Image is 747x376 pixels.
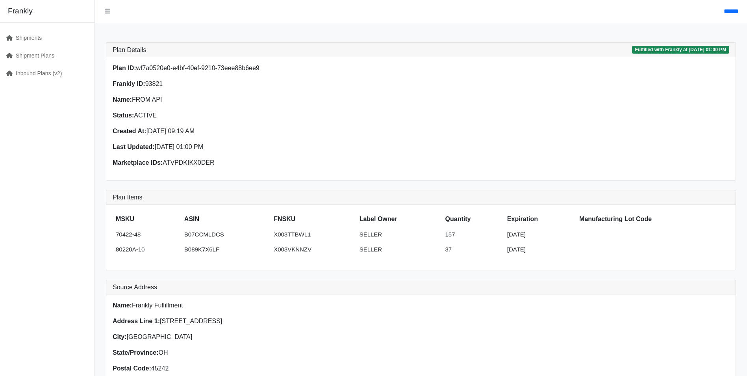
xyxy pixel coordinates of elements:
th: Expiration [504,211,576,227]
strong: Frankly ID: [113,80,145,87]
th: ASIN [181,211,271,227]
h3: Plan Items [113,194,729,201]
p: ATVPDKIKX0DER [113,158,416,168]
th: Manufacturing Lot Code [576,211,729,227]
td: X003TTBWL1 [271,227,356,242]
td: 70422-48 [113,227,181,242]
strong: Name: [113,96,132,103]
td: B089K7X6LF [181,242,271,257]
strong: Plan ID: [113,65,136,71]
strong: Marketplace IDs: [113,159,163,166]
td: 80220A-10 [113,242,181,257]
strong: Postal Code: [113,365,151,372]
span: Fulfilled with Frankly at [DATE] 01:00 PM [632,46,729,54]
p: OH [113,348,416,357]
p: Frankly Fulfillment [113,301,416,310]
strong: Created At: [113,128,146,134]
p: 93821 [113,79,416,89]
p: [DATE] 09:19 AM [113,127,416,136]
th: Quantity [442,211,504,227]
h3: Source Address [113,283,729,291]
td: X003VKNNZV [271,242,356,257]
td: 157 [442,227,504,242]
strong: Status: [113,112,134,119]
p: FROM API [113,95,416,104]
p: [STREET_ADDRESS] [113,316,416,326]
p: 45242 [113,364,416,373]
td: [DATE] [504,242,576,257]
td: SELLER [356,227,442,242]
td: [DATE] [504,227,576,242]
p: [DATE] 01:00 PM [113,142,416,152]
strong: Last Updated: [113,143,155,150]
p: [GEOGRAPHIC_DATA] [113,332,416,342]
strong: Address Line 1: [113,318,160,324]
h3: Plan Details [113,46,146,54]
strong: State/Province: [113,349,158,356]
strong: City: [113,333,127,340]
td: SELLER [356,242,442,257]
p: wf7a0520e0-e4bf-40ef-9210-73eee88b6ee9 [113,63,416,73]
th: Label Owner [356,211,442,227]
th: FNSKU [271,211,356,227]
td: 37 [442,242,504,257]
p: ACTIVE [113,111,416,120]
strong: Name: [113,302,132,309]
td: B07CCMLDCS [181,227,271,242]
th: MSKU [113,211,181,227]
